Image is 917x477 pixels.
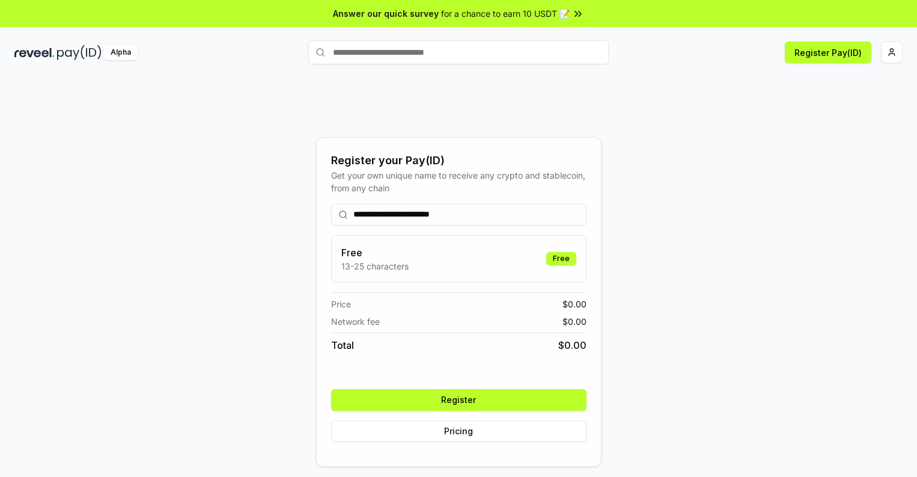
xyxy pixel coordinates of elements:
[546,252,576,265] div: Free
[441,7,570,20] span: for a chance to earn 10 USDT 📝
[331,152,586,169] div: Register your Pay(ID)
[331,169,586,194] div: Get your own unique name to receive any crypto and stablecoin, from any chain
[331,420,586,442] button: Pricing
[785,42,871,63] button: Register Pay(ID)
[14,45,55,60] img: reveel_dark
[331,338,354,352] span: Total
[57,45,102,60] img: pay_id
[341,260,409,272] p: 13-25 characters
[341,245,409,260] h3: Free
[331,389,586,411] button: Register
[333,7,439,20] span: Answer our quick survey
[104,45,138,60] div: Alpha
[562,315,586,328] span: $ 0.00
[562,298,586,310] span: $ 0.00
[331,298,351,310] span: Price
[331,315,380,328] span: Network fee
[558,338,586,352] span: $ 0.00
